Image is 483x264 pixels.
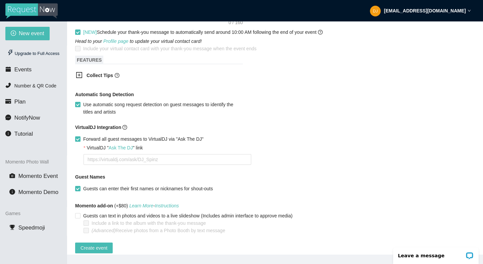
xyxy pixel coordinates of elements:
[75,203,113,208] b: Momento add-on
[5,115,11,120] span: message
[80,185,216,192] span: Guests can enter their first names or nicknames for shout-outs
[468,9,471,12] span: down
[87,144,143,151] div: VirtualDJ " " link
[75,174,105,180] b: Guest Names
[129,203,179,208] i: -
[75,202,179,209] span: (+$80)
[5,82,11,88] span: phone
[122,125,127,130] span: question-circle
[5,98,11,104] span: credit-card
[389,243,483,264] iframe: LiveChat chat widget
[80,101,242,116] span: Use automatic song request detection on guest messages to identify the titles and artists
[92,228,116,233] i: (Advanced)
[18,189,58,195] span: Momento Demo
[5,27,50,40] button: plus-circleNew event
[83,46,257,51] span: Include your virtual contact card with your thank-you message when the event ends
[75,56,103,64] span: FEATURES
[9,173,15,179] span: camera
[75,125,121,130] b: VirtualDJ Integration
[5,3,58,19] img: RequestNow
[14,98,26,105] span: Plan
[89,219,209,227] span: Include a link to the album with the thank-you message
[18,224,45,231] span: Speedmoji
[318,30,323,35] span: question-circle
[87,73,113,78] b: Collect Tips
[75,39,202,44] i: Head to your to update your virtual contact card!
[14,115,40,121] span: NotifyNow
[19,29,44,38] span: New event
[18,173,58,179] span: Momento Event
[89,227,228,234] span: Receive photos from a Photo Booth by text message
[9,224,15,230] span: trophy
[155,203,179,208] a: Instructions
[14,131,33,137] span: Tutorial
[70,68,238,84] div: Collect Tipsquestion-circle
[5,47,61,60] div: Upgrade to Full Access
[370,6,381,16] img: 7afe02463564f62113040901338b6181
[103,39,128,44] a: Profile page
[14,66,32,73] span: Events
[11,30,16,37] span: plus-circle
[384,8,466,13] strong: [EMAIL_ADDRESS][DOMAIN_NAME]
[80,212,295,219] span: Guests can text in photos and videos to a live slideshow (Includes admin interface to approve media)
[75,243,113,253] button: Create event
[76,72,83,78] span: plus-square
[14,83,56,88] span: Number & QR Code
[83,29,323,35] span: Schedule your thank-you message to automatically send around 10:00 AM following the end of your e...
[129,203,153,208] a: Learn More
[80,244,107,252] span: Create event
[115,73,119,78] span: question-circle
[7,50,13,56] span: thunderbolt
[5,131,11,136] span: info-circle
[9,189,15,195] span: info-circle
[5,66,11,72] span: calendar
[109,145,133,150] a: Ask The DJ
[80,135,206,143] span: Forward all guest messages to VirtualDJ via "Ask The DJ"
[75,91,134,98] b: Automatic Song Detection
[83,29,97,35] span: [NEW]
